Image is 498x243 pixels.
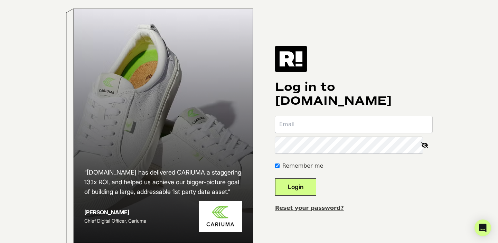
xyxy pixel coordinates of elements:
[275,116,432,133] input: Email
[474,219,491,236] div: Open Intercom Messenger
[84,209,129,216] strong: [PERSON_NAME]
[84,218,146,224] span: Chief Digital Officer, Cariuma
[275,46,307,72] img: Retention.com
[282,162,323,170] label: Remember me
[275,80,432,108] h1: Log in to [DOMAIN_NAME]
[84,168,242,197] h2: “[DOMAIN_NAME] has delivered CARIUMA a staggering 13.1x ROI, and helped us achieve our bigger-pic...
[275,178,316,196] button: Login
[199,201,242,232] img: Cariuma
[275,205,344,211] a: Reset your password?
